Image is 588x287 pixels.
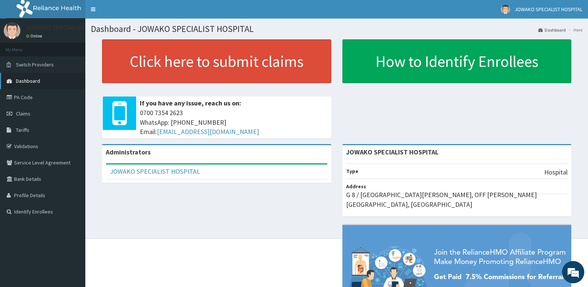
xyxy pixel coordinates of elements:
span: Switch Providers [16,61,54,68]
b: If you have any issue, reach us on: [140,99,241,107]
b: Type [346,168,358,175]
li: Here [566,27,582,33]
b: Administrators [106,148,151,156]
div: Minimize live chat window [122,4,139,22]
img: User Image [501,5,510,14]
p: Hospital [544,167,568,177]
a: Click here to submit claims [102,39,331,83]
p: G 8 / [GEOGRAPHIC_DATA][PERSON_NAME], OFF [PERSON_NAME][GEOGRAPHIC_DATA], [GEOGRAPHIC_DATA] [346,190,568,209]
div: Chat with us now [39,42,125,51]
img: d_794563401_company_1708531726252_794563401 [14,37,30,56]
span: Tariffs [16,127,29,133]
span: Claims [16,110,30,117]
a: JOWAKO SPECIALIST HOSPITAL [110,167,200,176]
h1: Dashboard - JOWAKO SPECIALIST HOSPITAL [91,24,582,34]
b: Address [346,183,366,190]
a: Dashboard [538,27,566,33]
p: JOWAKO SPECIALIST HOSPITAL [26,24,116,31]
a: Online [26,33,44,39]
strong: JOWAKO SPECIALIST HOSPITAL [346,148,438,156]
span: Dashboard [16,78,40,84]
a: How to Identify Enrollees [342,39,572,83]
span: We're online! [43,94,102,169]
a: [EMAIL_ADDRESS][DOMAIN_NAME] [157,127,259,136]
img: User Image [4,22,20,39]
textarea: Type your message and hit 'Enter' [4,203,141,229]
span: JOWAKO SPECIALIST HOSPITAL [515,6,582,13]
span: 0700 7354 2623 WhatsApp: [PHONE_NUMBER] Email: [140,108,328,137]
